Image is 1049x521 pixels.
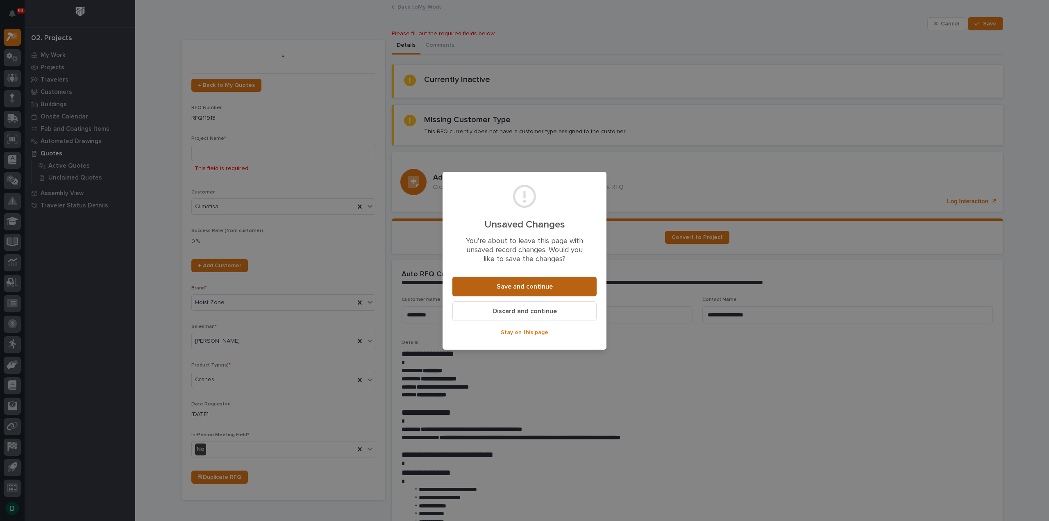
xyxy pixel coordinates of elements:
span: Save and continue [497,282,553,291]
button: Discard and continue [452,301,597,321]
button: Save and continue [452,277,597,296]
p: You’re about to leave this page with unsaved record changes. Would you like to save the changes? [462,237,587,264]
button: Stay on this page [452,326,597,339]
span: Discard and continue [493,307,557,316]
span: Stay on this page [501,329,548,336]
h2: Unsaved Changes [462,219,587,231]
